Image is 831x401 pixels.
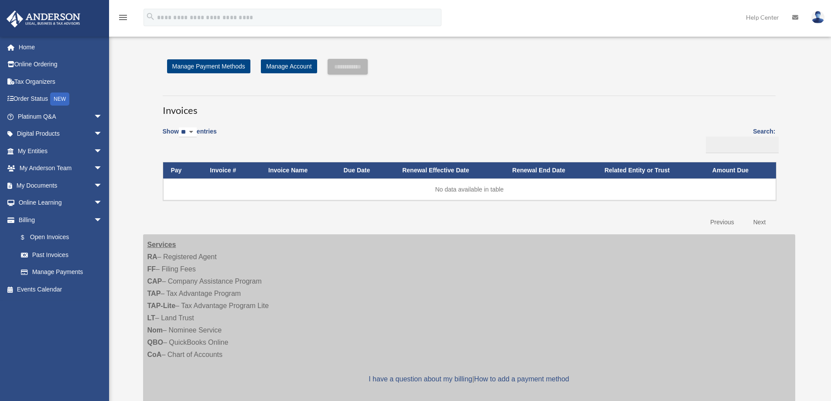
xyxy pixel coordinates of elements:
[94,177,111,195] span: arrow_drop_down
[167,59,250,73] a: Manage Payment Methods
[146,12,155,21] i: search
[26,232,30,243] span: $
[147,314,155,322] strong: LT
[12,246,111,264] a: Past Invoices
[50,93,69,106] div: NEW
[6,177,116,194] a: My Documentsarrow_drop_down
[6,142,116,160] a: My Entitiesarrow_drop_down
[12,229,107,247] a: $Open Invoices
[147,302,176,309] strong: TAP-Lite
[94,211,111,229] span: arrow_drop_down
[163,178,776,200] td: No data available in table
[6,38,116,56] a: Home
[706,137,779,153] input: Search:
[147,278,162,285] strong: CAP
[260,162,336,178] th: Invoice Name: activate to sort column ascending
[6,194,116,212] a: Online Learningarrow_drop_down
[163,126,217,146] label: Show entries
[747,213,773,231] a: Next
[6,211,111,229] a: Billingarrow_drop_down
[163,96,776,117] h3: Invoices
[94,125,111,143] span: arrow_drop_down
[147,290,161,297] strong: TAP
[94,108,111,126] span: arrow_drop_down
[147,253,157,260] strong: RA
[597,162,704,178] th: Related Entity or Trust: activate to sort column ascending
[147,326,163,334] strong: Nom
[163,162,202,178] th: Pay: activate to sort column descending
[504,162,596,178] th: Renewal End Date: activate to sort column ascending
[94,160,111,178] span: arrow_drop_down
[147,339,163,346] strong: QBO
[12,264,111,281] a: Manage Payments
[6,125,116,143] a: Digital Productsarrow_drop_down
[261,59,317,73] a: Manage Account
[6,160,116,177] a: My Anderson Teamarrow_drop_down
[179,127,197,137] select: Showentries
[4,10,83,27] img: Anderson Advisors Platinum Portal
[704,213,740,231] a: Previous
[703,126,776,153] label: Search:
[811,11,824,24] img: User Pic
[94,194,111,212] span: arrow_drop_down
[6,108,116,125] a: Platinum Q&Aarrow_drop_down
[147,373,791,385] p: |
[474,375,569,383] a: How to add a payment method
[118,12,128,23] i: menu
[147,241,176,248] strong: Services
[118,15,128,23] a: menu
[6,73,116,90] a: Tax Organizers
[336,162,395,178] th: Due Date: activate to sort column ascending
[202,162,260,178] th: Invoice #: activate to sort column ascending
[6,56,116,73] a: Online Ordering
[147,351,162,358] strong: CoA
[704,162,776,178] th: Amount Due: activate to sort column ascending
[369,375,472,383] a: I have a question about my billing
[6,281,116,298] a: Events Calendar
[94,142,111,160] span: arrow_drop_down
[147,265,156,273] strong: FF
[394,162,504,178] th: Renewal Effective Date: activate to sort column ascending
[6,90,116,108] a: Order StatusNEW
